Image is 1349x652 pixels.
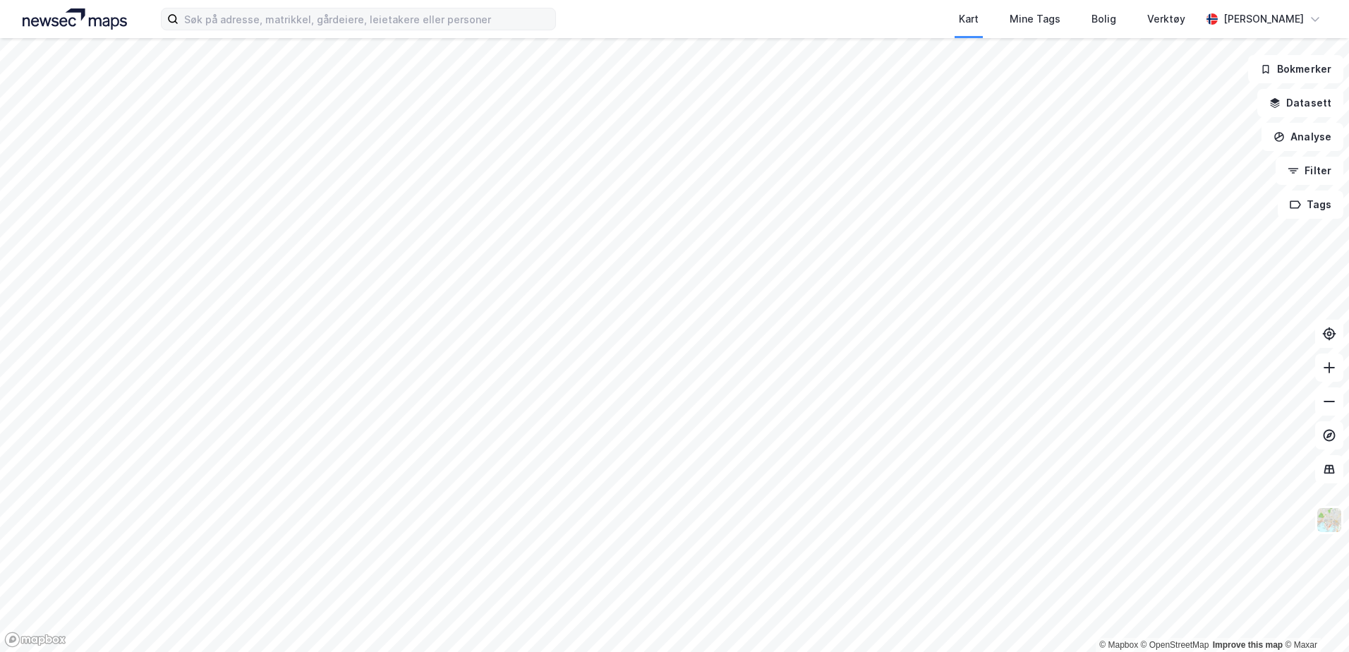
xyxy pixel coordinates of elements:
button: Tags [1278,191,1343,219]
button: Datasett [1257,89,1343,117]
img: Z [1316,507,1343,533]
a: Improve this map [1213,640,1283,650]
button: Analyse [1262,123,1343,151]
div: [PERSON_NAME] [1223,11,1304,28]
div: Bolig [1091,11,1116,28]
a: OpenStreetMap [1141,640,1209,650]
img: logo.a4113a55bc3d86da70a041830d287a7e.svg [23,8,127,30]
a: Mapbox homepage [4,632,66,648]
div: Verktøy [1147,11,1185,28]
div: Kart [959,11,979,28]
div: Mine Tags [1010,11,1060,28]
iframe: Chat Widget [1278,584,1349,652]
button: Bokmerker [1248,55,1343,83]
a: Mapbox [1099,640,1138,650]
input: Søk på adresse, matrikkel, gårdeiere, leietakere eller personer [179,8,555,30]
button: Filter [1276,157,1343,185]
